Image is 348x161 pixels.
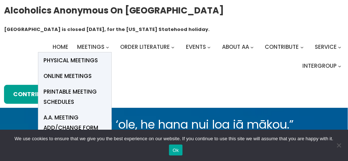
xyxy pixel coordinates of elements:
span: Intergroup [303,62,337,70]
a: About AA [222,42,249,52]
span: No [335,142,343,149]
a: Intergroup [303,61,337,71]
a: Contribute [265,42,299,52]
a: Online Meetings [38,68,111,84]
button: Contribute submenu [301,46,304,49]
h1: [GEOGRAPHIC_DATA] is closed [DATE], for the [US_STATE] Statehood holiday. [4,26,210,33]
span: We use cookies to ensure that we give you the best experience on our website. If you continue to ... [15,135,333,142]
a: Contribute [4,85,62,104]
span: A.A. Meeting Add/Change Form [44,113,106,133]
nav: Intergroup [4,42,344,71]
a: Meetings [77,42,104,52]
span: Events [186,43,206,51]
span: Home [53,43,68,51]
a: Physical Meetings [38,52,111,68]
button: Ok [169,145,183,156]
button: About AA submenu [251,46,254,49]
span: Meetings [77,43,104,51]
a: Service [315,42,337,52]
button: Order Literature submenu [171,46,175,49]
a: Home [53,42,68,52]
span: Online Meetings [44,71,92,81]
a: Events [186,42,206,52]
span: About AA [222,43,249,51]
a: Alcoholics Anonymous on [GEOGRAPHIC_DATA] [4,3,224,18]
a: Printable Meeting Schedules [38,84,111,110]
button: Meetings submenu [106,46,109,49]
span: Physical Meetings [44,55,98,66]
button: Service submenu [338,46,341,49]
span: Order Literature [121,43,170,51]
a: A.A. Meeting Add/Change Form [38,110,111,136]
span: Contribute [265,43,299,51]
span: Printable Meeting Schedules [44,87,106,107]
button: Events submenu [207,46,211,49]
button: Intergroup submenu [338,64,341,68]
span: Service [315,43,337,51]
p: “Me kōkua ‘ole, he hana nui loa iā mākou.” [18,114,331,135]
